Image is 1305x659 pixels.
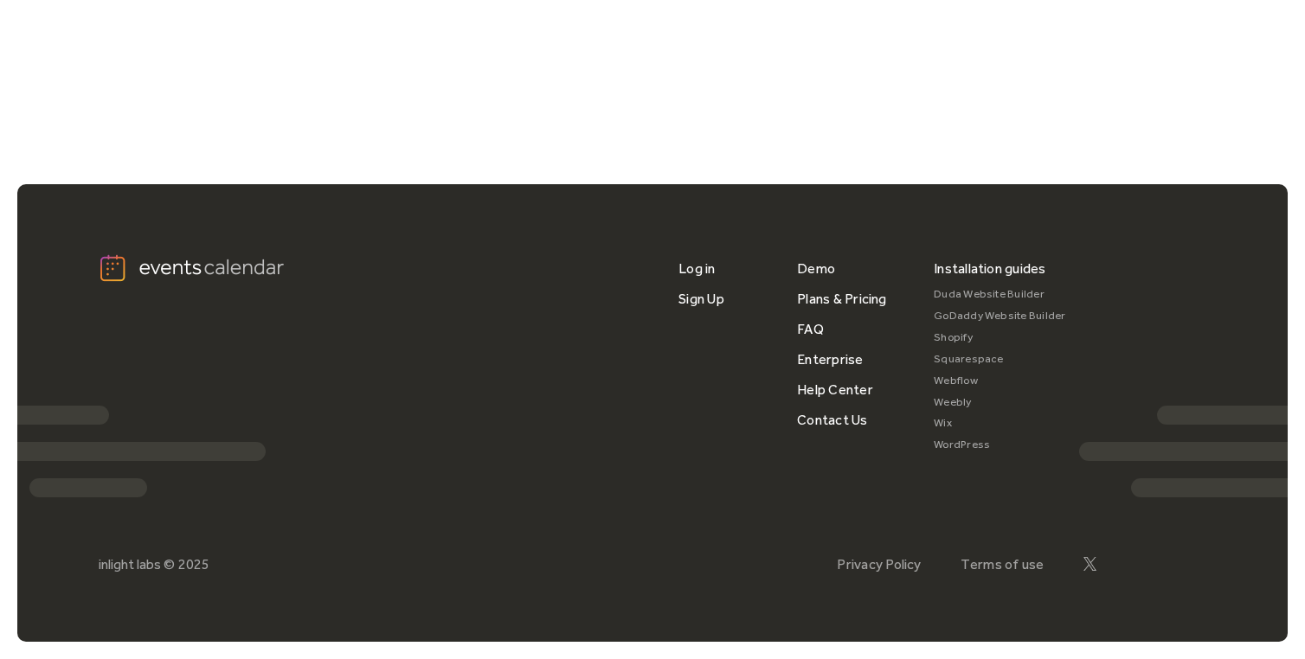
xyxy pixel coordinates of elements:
div: Installation guides [934,253,1046,284]
a: Enterprise [797,344,863,374]
a: Plans & Pricing [797,284,887,314]
a: Log in [678,253,715,284]
a: Contact Us [797,405,867,435]
a: Wix [934,413,1066,434]
a: FAQ [797,314,824,344]
a: WordPress [934,434,1066,456]
a: Help Center [797,374,873,405]
a: Duda Website Builder [934,284,1066,305]
div: 2025 [178,556,209,573]
a: GoDaddy Website Builder [934,305,1066,327]
a: Terms of use [961,556,1045,573]
a: Squarespace [934,349,1066,370]
a: Privacy Policy [837,556,921,573]
a: Webflow [934,370,1066,392]
a: Sign Up [678,284,724,314]
a: Shopify [934,327,1066,349]
a: Demo [797,253,835,284]
div: inlight labs © [99,556,175,573]
a: Weebly [934,392,1066,413]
